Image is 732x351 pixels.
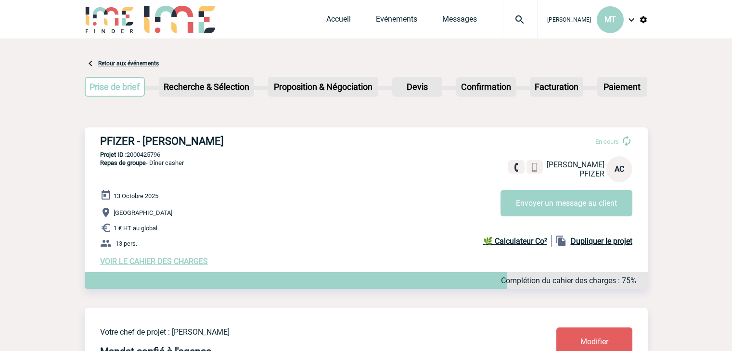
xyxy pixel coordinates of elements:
[547,160,604,169] span: [PERSON_NAME]
[512,163,521,172] img: fixe.png
[547,16,591,23] span: [PERSON_NAME]
[100,159,184,166] span: - Dîner casher
[579,169,604,178] span: PFIZER
[114,209,172,216] span: [GEOGRAPHIC_DATA]
[85,6,135,33] img: IME-Finder
[598,78,646,96] p: Paiement
[571,237,632,246] b: Dupliquer le projet
[457,78,515,96] p: Confirmation
[530,163,539,172] img: portable.png
[86,78,144,96] p: Prise de brief
[483,235,552,247] a: 🌿 Calculateur Co²
[595,138,619,145] span: En cours
[116,240,137,247] span: 13 pers.
[442,14,477,28] a: Messages
[376,14,417,28] a: Evénements
[615,164,624,174] span: AC
[100,135,389,147] h3: PFIZER - [PERSON_NAME]
[98,60,159,67] a: Retour aux événements
[604,15,616,24] span: MT
[555,235,567,247] img: file_copy-black-24dp.png
[114,192,158,200] span: 13 Octobre 2025
[160,78,253,96] p: Recherche & Sélection
[483,237,547,246] b: 🌿 Calculateur Co²
[531,78,582,96] p: Facturation
[393,78,441,96] p: Devis
[269,78,377,96] p: Proposition & Négociation
[580,337,608,346] span: Modifier
[100,327,500,337] p: Votre chef de projet : [PERSON_NAME]
[326,14,351,28] a: Accueil
[114,225,157,232] span: 1 € HT au global
[85,151,648,158] p: 2000425796
[100,159,146,166] span: Repas de groupe
[501,190,632,216] button: Envoyer un message au client
[100,257,208,266] a: VOIR LE CAHIER DES CHARGES
[100,151,127,158] b: Projet ID :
